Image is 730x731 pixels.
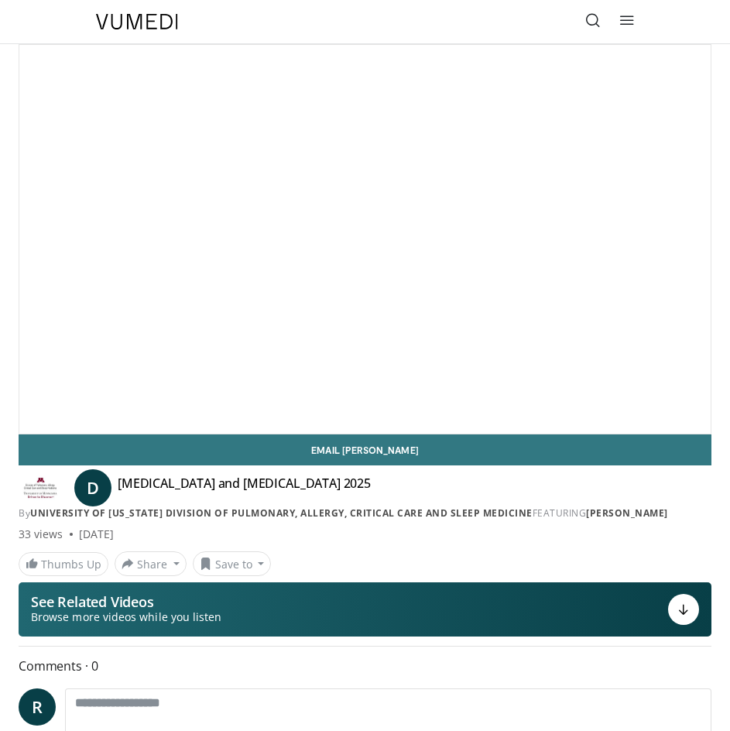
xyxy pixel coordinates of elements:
[19,475,62,500] img: University of Minnesota Division of Pulmonary, Allergy, Critical Care and Sleep Medicine
[19,506,711,520] div: By FEATURING
[31,594,221,609] p: See Related Videos
[79,527,114,542] div: [DATE]
[74,469,111,506] a: D
[96,14,178,29] img: VuMedi Logo
[30,506,533,520] a: University of [US_STATE] Division of Pulmonary, Allergy, Critical Care and Sleep Medicine
[19,688,56,726] a: R
[19,527,63,542] span: 33 views
[115,551,187,576] button: Share
[19,552,108,576] a: Thumbs Up
[19,45,711,434] video-js: Video Player
[19,434,711,465] a: Email [PERSON_NAME]
[19,582,711,637] button: See Related Videos Browse more videos while you listen
[193,551,272,576] button: Save to
[19,656,711,676] span: Comments 0
[586,506,668,520] a: [PERSON_NAME]
[118,475,371,500] h4: [MEDICAL_DATA] and [MEDICAL_DATA] 2025
[31,609,221,625] span: Browse more videos while you listen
